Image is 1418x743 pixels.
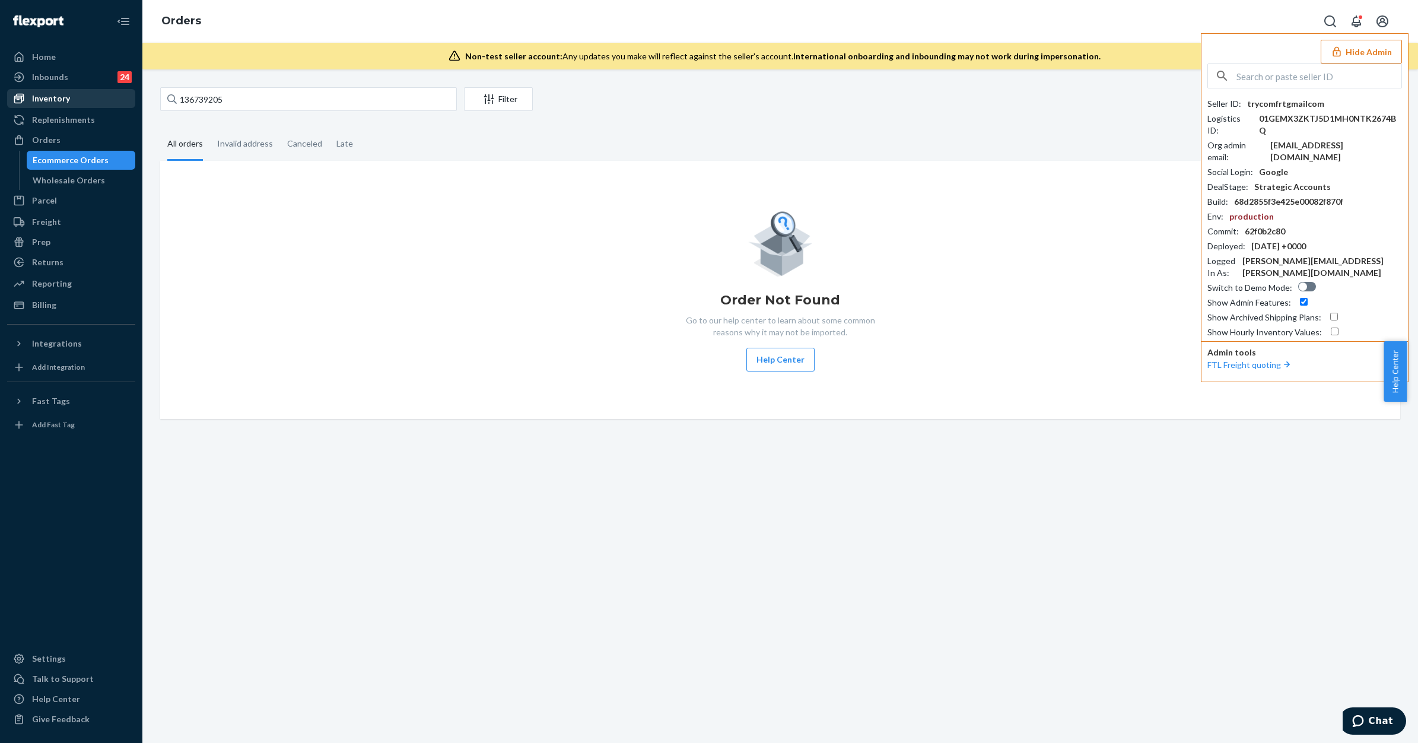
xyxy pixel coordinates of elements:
[7,274,135,293] a: Reporting
[32,71,68,83] div: Inbounds
[7,690,135,709] a: Help Center
[1207,312,1321,323] div: Show Archived Shipping Plans :
[32,114,95,126] div: Replenishments
[32,693,80,705] div: Help Center
[32,195,57,207] div: Parcel
[32,338,82,350] div: Integrations
[32,420,75,430] div: Add Fast Tag
[32,653,66,665] div: Settings
[1207,226,1239,237] div: Commit :
[7,649,135,668] a: Settings
[1207,139,1264,163] div: Org admin email :
[112,9,135,33] button: Close Navigation
[793,51,1101,61] span: International onboarding and inbounding may not work during impersonation.
[1207,113,1253,136] div: Logistics ID :
[465,93,532,105] div: Filter
[7,131,135,150] a: Orders
[1247,98,1324,110] div: trycomfrtgmailcom
[217,128,273,159] div: Invalid address
[32,299,56,311] div: Billing
[1229,211,1274,223] div: production
[1245,226,1285,237] div: 62f0b2c80
[7,110,135,129] a: Replenishments
[465,51,562,61] span: Non-test seller account:
[32,713,90,725] div: Give Feedback
[7,212,135,231] a: Freight
[161,14,201,27] a: Orders
[676,315,884,338] p: Go to our help center to learn about some common reasons why it may not be imported.
[1207,326,1322,338] div: Show Hourly Inventory Values :
[720,291,840,310] h1: Order Not Found
[7,68,135,87] a: Inbounds24
[1207,240,1245,252] div: Deployed :
[1207,181,1248,193] div: DealStage :
[1242,255,1402,279] div: [PERSON_NAME][EMAIL_ADDRESS][PERSON_NAME][DOMAIN_NAME]
[1321,40,1402,63] button: Hide Admin
[33,174,105,186] div: Wholesale Orders
[7,415,135,434] a: Add Fast Tag
[13,15,63,27] img: Flexport logo
[1207,360,1293,370] a: FTL Freight quoting
[33,154,109,166] div: Ecommerce Orders
[1384,341,1407,402] button: Help Center
[7,358,135,377] a: Add Integration
[152,4,211,39] ol: breadcrumbs
[1371,9,1394,33] button: Open account menu
[32,362,85,372] div: Add Integration
[32,395,70,407] div: Fast Tags
[1259,166,1288,178] div: Google
[287,128,322,159] div: Canceled
[336,128,353,159] div: Late
[32,278,72,290] div: Reporting
[7,334,135,353] button: Integrations
[464,87,533,111] button: Filter
[7,89,135,108] a: Inventory
[1236,64,1401,88] input: Search or paste seller ID
[32,256,63,268] div: Returns
[1207,196,1228,208] div: Build :
[1207,347,1402,358] p: Admin tools
[1318,9,1342,33] button: Open Search Box
[167,128,203,161] div: All orders
[7,233,135,252] a: Prep
[7,710,135,729] button: Give Feedback
[7,296,135,315] a: Billing
[1234,196,1343,208] div: 68d2855f3e425e00082f870f
[27,171,136,190] a: Wholesale Orders
[746,348,815,371] button: Help Center
[748,208,813,277] img: Empty list
[7,253,135,272] a: Returns
[1207,297,1291,309] div: Show Admin Features :
[1207,98,1241,110] div: Seller ID :
[465,50,1101,62] div: Any updates you make will reflect against the seller's account.
[32,216,61,228] div: Freight
[7,47,135,66] a: Home
[7,392,135,411] button: Fast Tags
[1254,181,1331,193] div: Strategic Accounts
[160,87,457,111] input: Search orders
[32,236,50,248] div: Prep
[1207,282,1292,294] div: Switch to Demo Mode :
[1270,139,1402,163] div: [EMAIL_ADDRESS][DOMAIN_NAME]
[32,93,70,104] div: Inventory
[117,71,132,83] div: 24
[1207,211,1223,223] div: Env :
[1207,255,1236,279] div: Logged In As :
[1259,113,1402,136] div: 01GEMX3ZKTJ5D1MH0NTK2674BQ
[27,151,136,170] a: Ecommerce Orders
[1207,166,1253,178] div: Social Login :
[32,51,56,63] div: Home
[1251,240,1306,252] div: [DATE] +0000
[7,669,135,688] button: Talk to Support
[7,191,135,210] a: Parcel
[1344,9,1368,33] button: Open notifications
[32,673,94,685] div: Talk to Support
[32,134,61,146] div: Orders
[1343,707,1406,737] iframe: Opens a widget where you can chat to one of our agents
